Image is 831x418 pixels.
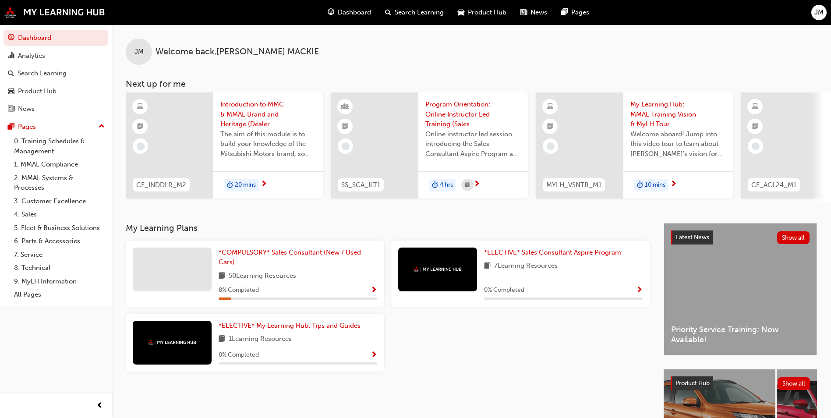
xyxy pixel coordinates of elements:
img: mmal [148,340,196,345]
span: CF_INDDLR_M2 [136,180,186,190]
span: chart-icon [8,52,14,60]
span: car-icon [8,88,14,96]
span: search-icon [385,7,391,18]
span: Welcome aboard! Jump into this video tour to learn about [PERSON_NAME]'s vision for your learning... [630,129,726,159]
span: booktick-icon [342,121,348,132]
img: mmal [414,266,462,272]
span: 1 Learning Resources [229,334,292,345]
span: learningRecordVerb_NONE-icon [342,142,350,150]
a: Latest NewsShow all [671,230,810,244]
span: 7 Learning Resources [494,261,558,272]
a: *ELECTIVE* My Learning Hub: Tips and Guides [219,321,364,331]
button: Show Progress [371,285,377,296]
a: news-iconNews [513,4,554,21]
a: 8. Technical [11,261,108,275]
a: 0. Training Schedules & Management [11,135,108,158]
span: Product Hub [468,7,506,18]
div: Analytics [18,51,45,61]
button: Show Progress [371,350,377,361]
a: CF_INDDLR_M2Introduction to MMC & MMAL Brand and Heritage (Dealer Induction)The aim of this modul... [126,92,323,198]
button: DashboardAnalyticsSearch LearningProduct HubNews [4,28,108,119]
span: *ELECTIVE* Sales Consultant Aspire Program [484,248,621,256]
span: 0 % Completed [484,285,524,295]
div: Pages [18,122,36,132]
span: Search Learning [395,7,444,18]
span: car-icon [458,7,464,18]
a: pages-iconPages [554,4,596,21]
span: Product Hub [675,379,710,387]
span: The aim of this module is to build your knowledge of the Mitsubishi Motors brand, so you can demo... [220,129,316,159]
span: JM [814,7,824,18]
button: Show all [777,231,810,244]
span: Priority Service Training: Now Available! [671,325,810,344]
a: 4. Sales [11,208,108,221]
a: 3. Customer Excellence [11,195,108,208]
span: Online instructor led session introducing the Sales Consultant Aspire Program and outlining what ... [425,129,521,159]
span: learningResourceType_ELEARNING-icon [752,101,758,113]
span: 8 % Completed [219,285,259,295]
span: SS_SCA_ILT1 [341,180,380,190]
span: Pages [571,7,589,18]
span: CF_ACL24_M1 [751,180,796,190]
a: News [4,101,108,117]
div: Search Learning [18,68,67,78]
span: Show Progress [636,287,643,294]
span: book-icon [219,334,225,345]
span: 10 mins [645,180,665,190]
span: booktick-icon [752,121,758,132]
a: Dashboard [4,30,108,46]
h3: My Learning Plans [126,223,650,233]
a: Search Learning [4,65,108,81]
span: pages-icon [8,123,14,131]
a: Product HubShow all [671,376,810,390]
a: search-iconSearch Learning [378,4,451,21]
button: Show all [778,377,810,390]
span: next-icon [670,181,677,188]
span: *COMPULSORY* Sales Consultant (New / Used Cars) [219,248,361,266]
span: learningResourceType_ELEARNING-icon [547,101,553,113]
a: MYLH_VSNTR_M1My Learning Hub: MMAL Training Vision & MyLH Tour (Elective)Welcome aboard! Jump int... [536,92,733,198]
span: learningRecordVerb_NONE-icon [752,142,760,150]
a: 6. Parts & Accessories [11,234,108,248]
a: 5. Fleet & Business Solutions [11,221,108,235]
a: 7. Service [11,248,108,262]
span: My Learning Hub: MMAL Training Vision & MyLH Tour (Elective) [630,99,726,129]
span: booktick-icon [547,121,553,132]
span: guage-icon [8,34,14,42]
span: 0 % Completed [219,350,259,360]
span: Welcome back , [PERSON_NAME] MACKIE [156,47,319,57]
span: up-icon [99,121,105,132]
span: prev-icon [96,400,103,411]
span: search-icon [8,70,14,78]
span: Show Progress [371,287,377,294]
span: Program Orientation: Online Instructor Led Training (Sales Consultant Aspire Program) [425,99,521,129]
span: learningResourceType_ELEARNING-icon [137,101,143,113]
span: news-icon [8,105,14,113]
a: Product Hub [4,83,108,99]
a: *COMPULSORY* Sales Consultant (New / Used Cars) [219,248,377,267]
span: book-icon [484,261,491,272]
div: Product Hub [18,86,57,96]
span: news-icon [520,7,527,18]
img: mmal [4,7,105,18]
span: learningResourceType_INSTRUCTOR_LED-icon [342,101,348,113]
span: 50 Learning Resources [229,271,296,282]
h3: Next up for me [112,79,831,89]
a: guage-iconDashboard [321,4,378,21]
span: next-icon [261,181,267,188]
span: pages-icon [561,7,568,18]
a: Analytics [4,48,108,64]
span: Introduction to MMC & MMAL Brand and Heritage (Dealer Induction) [220,99,316,129]
span: Latest News [676,234,709,241]
span: guage-icon [328,7,334,18]
a: Latest NewsShow allPriority Service Training: Now Available! [664,223,817,355]
span: duration-icon [432,180,438,191]
span: booktick-icon [137,121,143,132]
a: *ELECTIVE* Sales Consultant Aspire Program [484,248,625,258]
span: News [530,7,547,18]
span: learningRecordVerb_NONE-icon [547,142,555,150]
a: car-iconProduct Hub [451,4,513,21]
a: All Pages [11,288,108,301]
div: News [18,104,35,114]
